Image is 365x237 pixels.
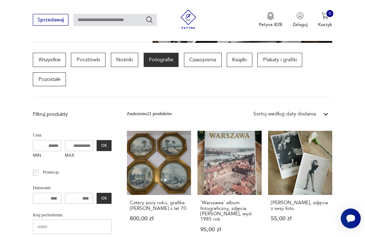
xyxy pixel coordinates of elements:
a: Pocztówki [71,53,106,67]
button: OK [97,140,111,151]
p: Filtruj produkty [33,111,112,118]
p: 95,00 zł [200,227,259,232]
p: 800,00 zł [130,216,188,221]
button: OK [97,193,111,204]
div: Sortuj według daty dodania [253,110,316,118]
p: Koszyk [318,21,332,28]
label: MIN [33,151,61,161]
div: 0 [327,10,334,17]
button: Sprzedawaj [33,14,68,26]
a: Czasopisma [184,53,222,67]
a: Fotografie [144,53,179,67]
p: Datowanie [33,185,112,192]
label: MAX [65,151,93,161]
a: Ikona medaluPatyna B2B [259,12,282,28]
a: Książki [227,53,252,67]
a: Nośniki [111,53,139,67]
a: Wszystkie [33,53,66,67]
p: Kraj pochodzenia [33,212,112,219]
img: Patyna - sklep z meblami i dekoracjami vintage [176,10,200,29]
p: 55,00 zł [271,216,329,221]
img: Ikona koszyka [322,12,329,19]
p: Patyna B2B [259,21,282,28]
a: Pozostałe [33,72,66,87]
h3: [PERSON_NAME], zdjęcia z sesji foto [271,200,329,211]
p: Zaloguj [293,21,308,28]
p: Promocja [43,169,59,176]
a: Sprzedawaj [33,18,68,22]
h3: 'Warszawa' album fotograficzny, zdjęcia [PERSON_NAME], wyd. 1985 rok [200,200,259,222]
button: 0Koszyk [318,12,332,28]
h3: Cztery pory roku, grafika [PERSON_NAME] z lat 70. [130,200,188,211]
div: Znaleziono 21 produktów [127,110,172,118]
button: Zaloguj [293,12,308,28]
img: Ikonka użytkownika [297,12,304,19]
button: Szukaj [145,16,153,24]
button: Patyna B2B [259,12,282,28]
img: Ikona medalu [267,12,274,20]
p: Cena [33,132,112,139]
iframe: Smartsupp widget button [341,208,361,228]
a: Plakaty i grafiki [257,53,302,67]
